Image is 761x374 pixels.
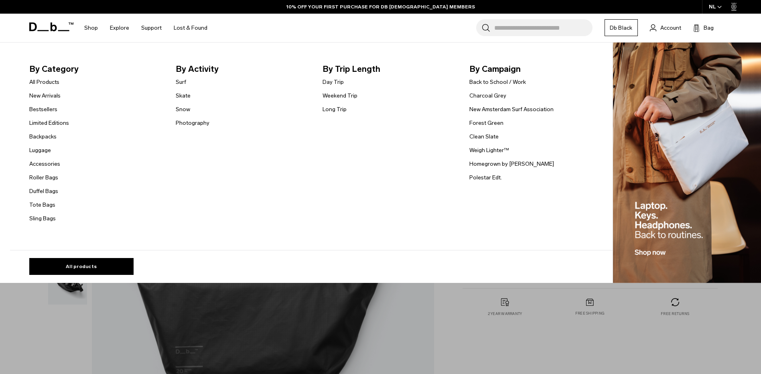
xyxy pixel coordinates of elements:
[176,105,190,114] a: Snow
[323,91,357,100] a: Weekend Trip
[469,160,554,168] a: Homegrown by [PERSON_NAME]
[469,132,499,141] a: Clean Slate
[469,91,506,100] a: Charcoal Grey
[176,119,209,127] a: Photography
[29,173,58,182] a: Roller Bags
[469,119,503,127] a: Forest Green
[613,43,761,283] img: Db
[176,78,186,86] a: Surf
[29,63,163,75] span: By Category
[693,23,714,33] button: Bag
[469,63,603,75] span: By Campaign
[29,187,58,195] a: Duffel Bags
[174,14,207,42] a: Lost & Found
[29,78,59,86] a: All Products
[469,146,509,154] a: Weigh Lighter™
[29,146,51,154] a: Luggage
[29,258,134,275] a: All products
[176,91,191,100] a: Skate
[110,14,129,42] a: Explore
[323,105,347,114] a: Long Trip
[605,19,638,36] a: Db Black
[323,78,344,86] a: Day Trip
[29,214,56,223] a: Sling Bags
[29,105,57,114] a: Bestsellers
[84,14,98,42] a: Shop
[286,3,475,10] a: 10% OFF YOUR FIRST PURCHASE FOR DB [DEMOGRAPHIC_DATA] MEMBERS
[469,78,526,86] a: Back to School / Work
[29,132,57,141] a: Backpacks
[78,14,213,42] nav: Main Navigation
[650,23,681,33] a: Account
[29,160,60,168] a: Accessories
[176,63,310,75] span: By Activity
[141,14,162,42] a: Support
[469,105,554,114] a: New Amsterdam Surf Association
[323,63,457,75] span: By Trip Length
[29,119,69,127] a: Limited Editions
[29,91,61,100] a: New Arrivals
[660,24,681,32] span: Account
[704,24,714,32] span: Bag
[29,201,55,209] a: Tote Bags
[469,173,502,182] a: Polestar Edt.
